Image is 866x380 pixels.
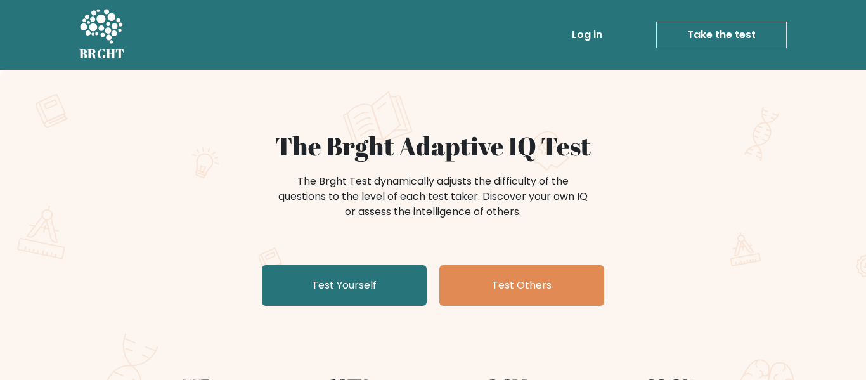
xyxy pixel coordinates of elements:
[79,46,125,62] h5: BRGHT
[79,5,125,65] a: BRGHT
[262,265,427,306] a: Test Yourself
[124,131,742,161] h1: The Brght Adaptive IQ Test
[567,22,607,48] a: Log in
[439,265,604,306] a: Test Others
[275,174,591,219] div: The Brght Test dynamically adjusts the difficulty of the questions to the level of each test take...
[656,22,787,48] a: Take the test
